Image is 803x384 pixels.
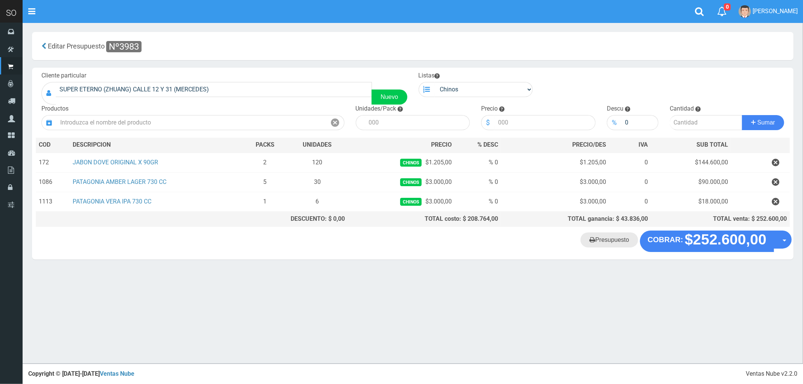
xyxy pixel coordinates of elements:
input: Consumidor Final [56,82,372,97]
td: 6 [286,192,348,211]
div: $ [481,115,494,130]
td: 0 [609,172,651,192]
span: Editar Presupuesto [48,42,105,50]
a: PATAGONIA AMBER LAGER 730 CC [73,178,166,185]
td: 1 [243,192,286,211]
td: % 0 [455,172,501,192]
input: Cantidad [670,115,742,130]
a: Ventas Nube [100,370,134,377]
td: $18.000,00 [651,192,731,211]
div: Ventas Nube v2.2.0 [746,370,797,378]
td: 2 [243,153,286,173]
td: 5 [243,172,286,192]
div: TOTAL costo: $ 208.764,00 [351,215,498,223]
strong: $252.600,00 [685,232,766,248]
div: TOTAL venta: $ 252.600,00 [654,215,787,223]
td: $3.000,00 [348,192,455,211]
input: 000 [621,115,658,130]
span: SUB TOTAL [696,141,728,149]
img: User Image [739,5,751,18]
span: Nº3983 [106,41,142,52]
input: 000 [365,115,470,130]
label: Listas [419,71,440,80]
strong: Copyright © [DATE]-[DATE] [28,370,134,377]
th: COD [36,138,70,153]
span: Chinos [400,198,422,206]
a: Presupuesto [581,232,638,247]
th: PACKS [243,138,286,153]
td: 0 [609,192,651,211]
th: UNIDADES [286,138,348,153]
button: COBRAR: $252.600,00 [640,231,774,252]
input: Introduzca el nombre del producto [56,115,327,130]
label: Cantidad [670,105,694,113]
span: [PERSON_NAME] [753,8,798,15]
td: 30 [286,172,348,192]
button: Sumar [742,115,784,130]
label: Unidades/Pack [356,105,396,113]
td: $3.000,00 [501,172,609,192]
span: 0 [724,3,731,11]
td: % 0 [455,153,501,173]
th: DES [70,138,243,153]
td: 1113 [36,192,70,211]
td: $144.600,00 [651,153,731,173]
div: DESCUENTO: $ 0,00 [246,215,345,223]
span: Chinos [400,159,422,167]
td: 0 [609,153,651,173]
span: % DESC [477,141,498,148]
td: $1.205,00 [348,153,455,173]
div: TOTAL ganancia: $ 43.836,00 [504,215,648,223]
td: % 0 [455,192,501,211]
a: JABON DOVE ORIGINAL X 90GR [73,159,158,166]
span: PRECIO [431,141,452,149]
td: 172 [36,153,70,173]
span: IVA [638,141,648,148]
label: Descu [607,105,623,113]
label: Cliente particular [41,71,86,80]
span: Sumar [757,119,775,126]
label: Precio [481,105,498,113]
a: Nuevo [372,90,407,105]
td: $3.000,00 [501,192,609,211]
strong: COBRAR: [648,235,683,244]
div: % [607,115,621,130]
a: PATAGONIA VERA IPA 730 CC [73,198,151,205]
td: $1.205,00 [501,153,609,173]
input: 000 [494,115,596,130]
span: Chinos [400,178,422,186]
td: 1086 [36,172,70,192]
td: $90.000,00 [651,172,731,192]
span: CRIPCION [84,141,111,148]
td: 120 [286,153,348,173]
td: $3.000,00 [348,172,455,192]
label: Productos [41,105,69,113]
span: PRECIO/DES [572,141,606,148]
